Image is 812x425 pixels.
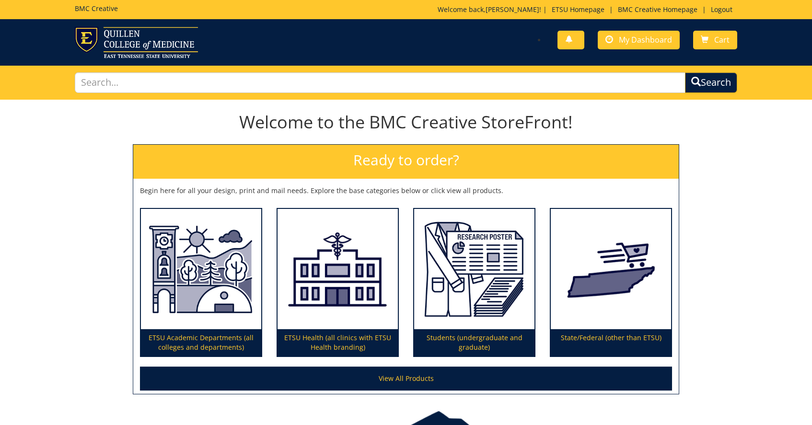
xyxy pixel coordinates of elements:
p: Students (undergraduate and graduate) [414,329,534,356]
img: State/Federal (other than ETSU) [551,209,671,330]
a: ETSU Homepage [547,5,609,14]
a: View All Products [140,367,672,391]
p: State/Federal (other than ETSU) [551,329,671,356]
span: Cart [714,34,730,45]
a: ETSU Academic Departments (all colleges and departments) [141,209,261,356]
h1: Welcome to the BMC Creative StoreFront! [133,113,679,132]
a: [PERSON_NAME] [486,5,539,14]
img: ETSU Health (all clinics with ETSU Health branding) [278,209,398,330]
h2: Ready to order? [133,145,679,179]
button: Search [685,72,737,93]
a: BMC Creative Homepage [613,5,702,14]
a: ETSU Health (all clinics with ETSU Health branding) [278,209,398,356]
a: My Dashboard [598,31,680,49]
span: My Dashboard [619,34,672,45]
h5: BMC Creative [75,5,118,12]
a: Cart [693,31,737,49]
a: Logout [706,5,737,14]
a: Students (undergraduate and graduate) [414,209,534,356]
p: ETSU Academic Departments (all colleges and departments) [141,329,261,356]
p: ETSU Health (all clinics with ETSU Health branding) [278,329,398,356]
a: State/Federal (other than ETSU) [551,209,671,356]
img: ETSU Academic Departments (all colleges and departments) [141,209,261,330]
p: Welcome back, ! | | | [438,5,737,14]
p: Begin here for all your design, print and mail needs. Explore the base categories below or click ... [140,186,672,195]
input: Search... [75,72,685,93]
img: Students (undergraduate and graduate) [414,209,534,330]
img: ETSU logo [75,27,198,58]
